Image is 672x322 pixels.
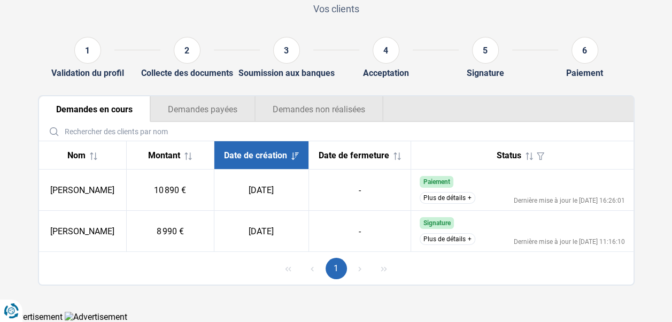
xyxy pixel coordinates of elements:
[65,312,127,322] img: Advertisement
[238,68,335,78] div: Soumission aux banques
[126,211,214,252] td: 8 990 €
[497,150,521,160] span: Status
[423,178,450,186] span: Paiement
[255,96,383,122] button: Demandes non réalisées
[326,258,347,279] button: Page 1
[420,192,475,204] button: Plus de détails
[273,37,300,64] div: 3
[514,197,625,204] div: Dernière mise à jour le [DATE] 16:26:01
[67,150,86,160] span: Nom
[302,258,323,279] button: Previous Page
[214,170,308,211] td: [DATE]
[150,96,255,122] button: Demandes payées
[39,211,127,252] td: [PERSON_NAME]
[43,122,629,141] input: Rechercher des clients par nom
[467,68,504,78] div: Signature
[214,211,308,252] td: [DATE]
[420,233,475,245] button: Plus de détails
[224,150,287,160] span: Date de création
[39,96,150,122] button: Demandes en cours
[472,37,499,64] div: 5
[571,37,598,64] div: 6
[308,211,411,252] td: -
[74,37,101,64] div: 1
[373,258,395,279] button: Last Page
[566,68,603,78] div: Paiement
[349,258,370,279] button: Next Page
[126,170,214,211] td: 10 890 €
[39,170,127,211] td: [PERSON_NAME]
[514,239,625,245] div: Dernière mise à jour le [DATE] 11:16:10
[277,258,299,279] button: First Page
[308,170,411,211] td: -
[148,150,180,160] span: Montant
[423,219,450,227] span: Signature
[38,2,635,16] p: Vos clients
[141,68,233,78] div: Collecte des documents
[373,37,399,64] div: 4
[319,150,389,160] span: Date de fermeture
[363,68,409,78] div: Acceptation
[51,68,124,78] div: Validation du profil
[174,37,200,64] div: 2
